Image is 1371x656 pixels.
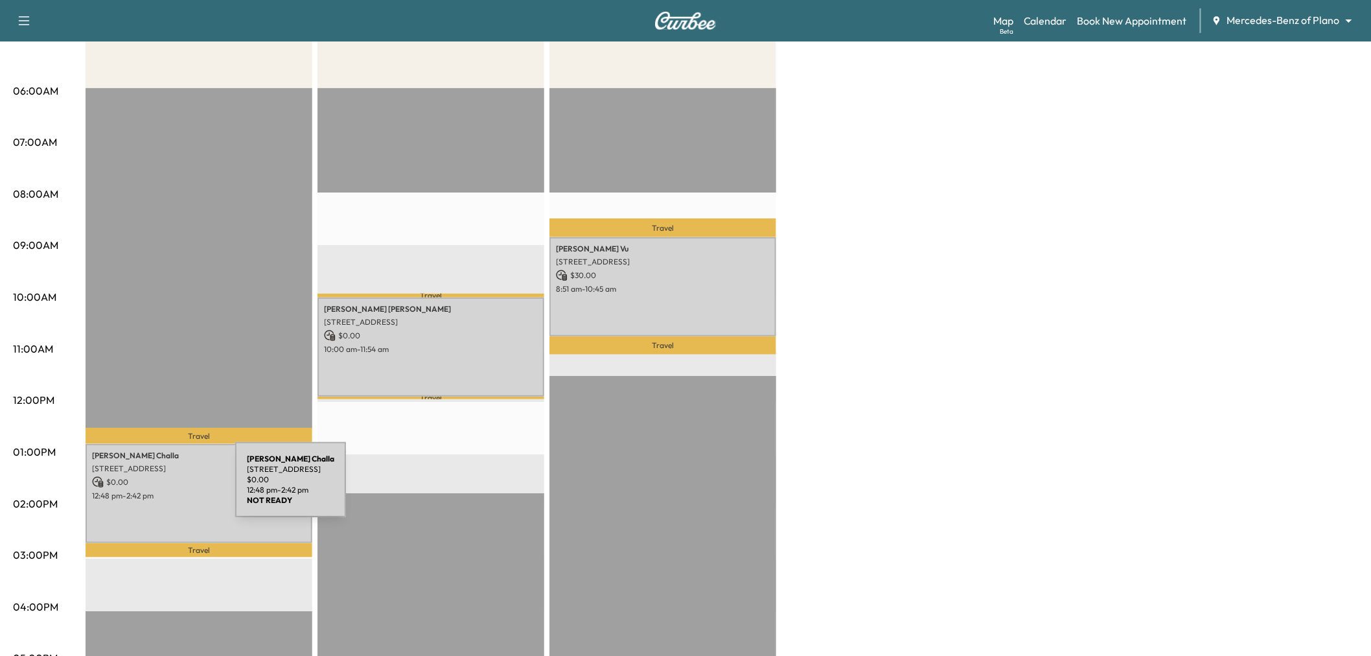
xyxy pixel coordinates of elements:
span: Mercedes-Benz of Plano [1227,13,1340,28]
p: [PERSON_NAME] Vu [556,244,770,254]
a: MapBeta [993,13,1013,29]
b: NOT READY [247,495,292,505]
p: [STREET_ADDRESS] [556,257,770,267]
p: 09:00AM [13,237,58,253]
div: Beta [1000,27,1013,36]
p: [PERSON_NAME] Challa [92,451,306,461]
p: [STREET_ADDRESS] [324,317,538,327]
p: $ 0.00 [324,330,538,342]
p: 02:00PM [13,496,58,511]
p: 10:00 am - 11:54 am [324,344,538,355]
p: $ 30.00 [556,270,770,281]
p: [STREET_ADDRESS] [247,464,334,474]
p: 08:00AM [13,186,58,202]
p: Travel [549,336,776,355]
p: 12:00PM [13,392,54,408]
p: 8:51 am - 10:45 am [556,284,770,294]
p: 07:00AM [13,134,57,150]
p: $ 0.00 [92,476,306,488]
p: Travel [549,218,776,237]
p: 10:00AM [13,289,56,305]
a: Book New Appointment [1077,13,1187,29]
p: Travel [86,543,312,557]
p: Travel [317,294,544,297]
p: [PERSON_NAME] [PERSON_NAME] [324,304,538,314]
b: [PERSON_NAME] Challa [247,454,334,463]
a: Calendar [1024,13,1067,29]
p: 04:00PM [13,599,58,615]
p: Travel [86,428,312,443]
p: $ 0.00 [247,474,334,485]
p: 06:00AM [13,83,58,99]
p: [STREET_ADDRESS] [92,463,306,474]
p: Travel [317,397,544,399]
p: 11:00AM [13,341,53,357]
p: 12:48 pm - 2:42 pm [247,485,334,495]
img: Curbee Logo [654,12,717,30]
p: 12:48 pm - 2:42 pm [92,491,306,501]
p: 03:00PM [13,547,58,563]
p: 01:00PM [13,444,56,460]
